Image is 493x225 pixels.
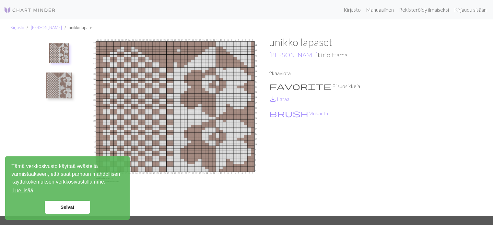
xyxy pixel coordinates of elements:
[269,95,277,104] span: save_alt
[49,43,69,63] img: unikko lapaset
[341,3,363,16] a: Kirjasto
[31,25,62,30] a: [PERSON_NAME]
[10,25,24,30] a: Kirjasto
[4,6,56,14] img: Logo
[363,3,396,16] a: Manuaalinen
[366,6,394,13] font: Manuaalinen
[272,70,291,76] font: kaaviota
[277,96,289,102] font: Lataa
[399,6,449,13] font: Rekisteröidy ilmaiseksi
[269,70,272,76] font: 2
[452,3,489,16] a: Kirjaudu sisään
[269,109,308,117] i: Customise
[308,110,328,116] font: Mukauta
[5,156,130,220] div: evästesuostumus
[344,6,361,13] font: Kirjasto
[318,51,347,59] font: kirjoittama
[269,82,331,90] i: Favourite
[269,109,308,118] span: brush
[11,186,34,196] a: lue lisää evästeistä
[81,36,269,216] img: unikko lapaset
[269,82,331,91] span: favorite
[45,201,90,214] a: hylkää evästeviesti
[11,163,120,185] font: Tämä verkkosivusto käyttää evästeitä varmistaakseen, että saat parhaan mahdollisen käyttökokemuks...
[61,205,74,210] font: Selvä!
[396,3,452,16] a: Rekisteröidy ilmaiseksi
[46,73,72,98] img: Unikko-lehtien kopio
[12,188,33,193] font: Lue lisää
[69,25,94,30] font: unikko lapaset
[269,51,318,59] a: [PERSON_NAME]
[332,83,360,89] font: Ei suosikkeja
[269,108,328,118] button: CustomiseMukauta
[269,36,333,48] font: unikko lapaset
[269,96,289,102] a: DownloadLataa
[454,6,487,13] font: Kirjaudu sisään
[269,95,277,103] i: Download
